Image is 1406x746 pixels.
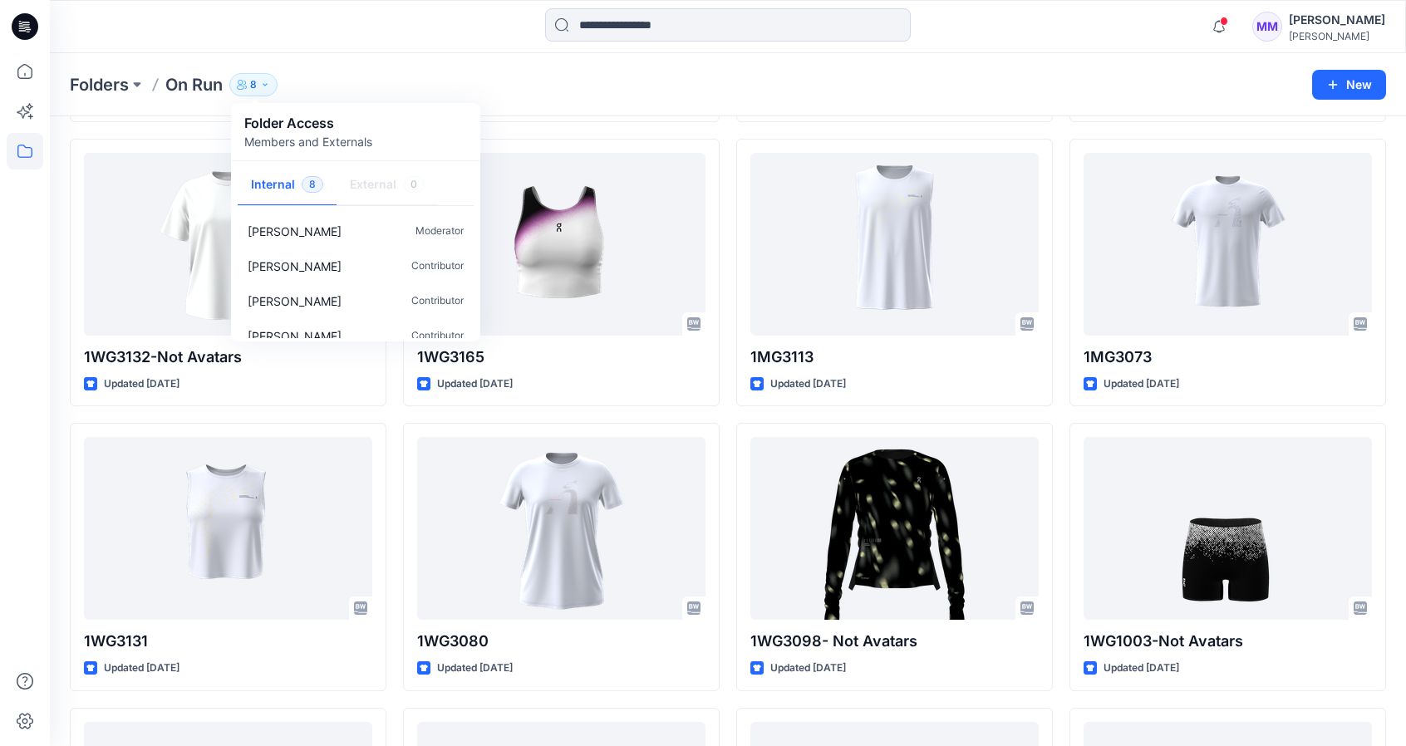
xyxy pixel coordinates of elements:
[1104,375,1179,393] p: Updated [DATE]
[1104,660,1179,677] p: Updated [DATE]
[234,318,477,353] a: [PERSON_NAME]Contributor
[84,346,372,369] p: 1WG3132-Not Avatars
[417,630,705,653] p: 1WG3080
[84,437,372,620] a: 1WG3131
[84,153,372,336] a: 1WG3132-Not Avatars
[234,283,477,318] a: [PERSON_NAME]Contributor
[1084,346,1372,369] p: 1MG3073
[750,153,1039,336] a: 1MG3113
[403,176,425,193] span: 0
[417,346,705,369] p: 1WG3165
[248,292,342,310] p: Thomas Li
[1252,12,1282,42] div: MM
[437,375,513,393] p: Updated [DATE]
[84,630,372,653] p: 1WG3131
[417,153,705,336] a: 1WG3165
[411,292,464,310] p: Contributor
[104,375,179,393] p: Updated [DATE]
[244,113,372,133] p: Folder Access
[750,437,1039,620] a: 1WG3098- Not Avatars
[750,346,1039,369] p: 1MG3113
[104,660,179,677] p: Updated [DATE]
[302,176,323,193] span: 8
[250,76,257,94] p: 8
[248,327,342,345] p: Matteo Mazzani
[337,164,438,207] button: External
[411,327,464,345] p: Contributor
[234,213,477,248] a: [PERSON_NAME]Moderator
[770,660,846,677] p: Updated [DATE]
[229,73,278,96] button: 8
[770,375,846,393] p: Updated [DATE]
[234,248,477,283] a: [PERSON_NAME]Contributor
[244,133,372,150] p: Members and Externals
[1084,437,1372,620] a: 1WG1003-Not Avatars
[248,223,342,240] p: Bin Nengli
[417,437,705,620] a: 1WG3080
[70,73,129,96] a: Folders
[415,223,464,240] p: Moderator
[437,660,513,677] p: Updated [DATE]
[1312,70,1386,100] button: New
[411,258,464,275] p: Contributor
[750,630,1039,653] p: 1WG3098- Not Avatars
[248,258,342,275] p: Emma Quynh
[1289,10,1385,30] div: [PERSON_NAME]
[1084,153,1372,336] a: 1MG3073
[1084,630,1372,653] p: 1WG1003-Not Avatars
[165,73,223,96] p: On Run
[238,164,337,207] button: Internal
[1289,30,1385,42] div: [PERSON_NAME]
